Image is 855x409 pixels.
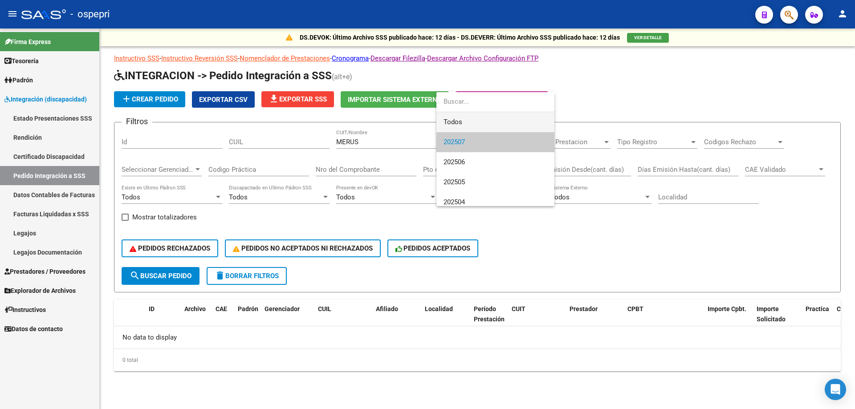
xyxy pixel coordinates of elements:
span: 202506 [444,158,465,166]
span: 202504 [444,198,465,206]
span: Todos [444,112,547,132]
span: 202505 [444,178,465,186]
div: Open Intercom Messenger [825,379,846,400]
span: 202507 [444,138,465,146]
input: dropdown search [436,92,554,112]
